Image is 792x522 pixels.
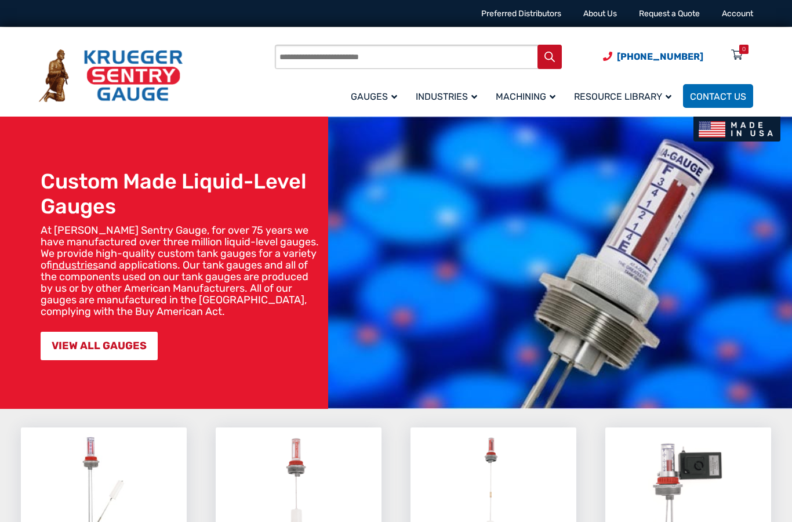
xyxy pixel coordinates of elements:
img: Made In USA [693,117,780,142]
span: Industries [416,91,477,102]
span: Resource Library [574,91,671,102]
a: Phone Number (920) 434-8860 [603,49,703,64]
span: Gauges [351,91,397,102]
a: Request a Quote [639,9,700,19]
a: Machining [489,82,567,110]
span: [PHONE_NUMBER] [617,51,703,62]
span: Machining [496,91,555,102]
img: bg_hero_bannerksentry [328,117,792,409]
a: VIEW ALL GAUGES [41,332,158,360]
h1: Custom Made Liquid-Level Gauges [41,169,322,219]
p: At [PERSON_NAME] Sentry Gauge, for over 75 years we have manufactured over three million liquid-l... [41,224,322,317]
span: Contact Us [690,91,746,102]
a: Preferred Distributors [481,9,561,19]
div: 0 [742,45,746,54]
a: Gauges [344,82,409,110]
a: About Us [583,9,617,19]
a: Industries [409,82,489,110]
a: industries [52,259,98,271]
a: Account [722,9,753,19]
a: Contact Us [683,84,753,108]
img: Krueger Sentry Gauge [39,49,183,103]
a: Resource Library [567,82,683,110]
